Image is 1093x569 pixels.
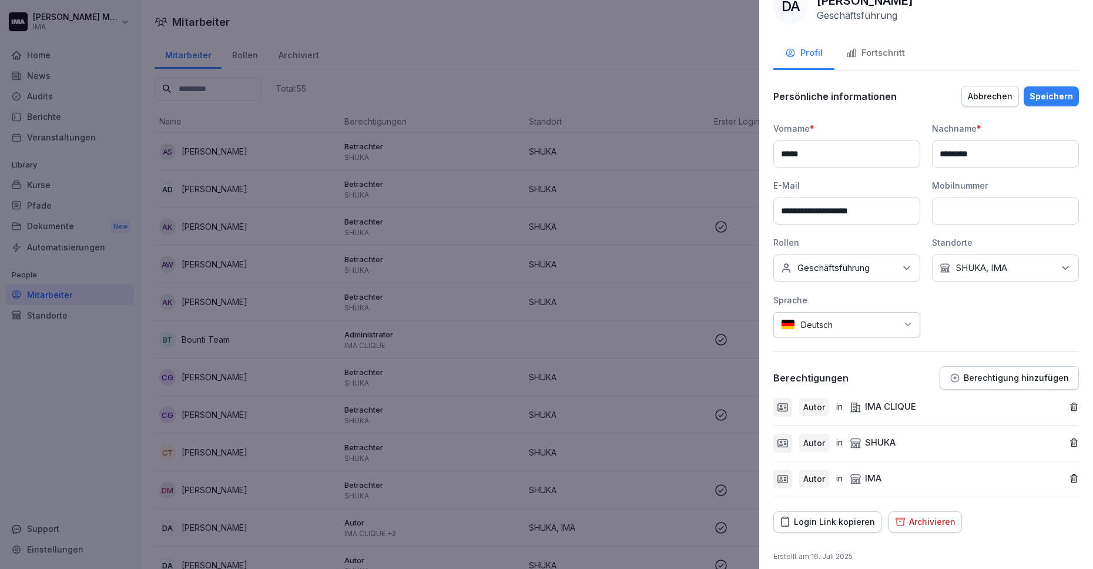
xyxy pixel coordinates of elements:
[895,516,955,528] div: Archivieren
[773,312,920,337] div: Deutsch
[850,472,881,486] div: IMA
[773,179,920,192] div: E-Mail
[803,473,825,485] p: Autor
[773,294,920,306] div: Sprache
[803,401,825,413] p: Autor
[940,366,1079,390] button: Berechtigung hinzufügen
[773,38,834,70] button: Profil
[850,436,896,450] div: SHUKA
[836,436,843,450] p: in
[889,511,962,533] button: Archivieren
[1030,90,1073,103] div: Speichern
[850,400,916,414] div: IMA CLIQUE
[932,236,1079,249] div: Standorte
[956,262,1007,274] p: SHUKA, IMA
[846,46,905,60] div: Fortschritt
[773,372,849,384] p: Berechtigungen
[785,46,823,60] div: Profil
[836,400,843,414] p: in
[836,472,843,486] p: in
[773,122,920,135] div: Vorname
[817,9,897,21] p: Geschäftsführung
[773,91,897,102] p: Persönliche informationen
[773,551,1079,562] p: Erstellt am : 16. Juli 2025
[797,262,870,274] p: Geschäftsführung
[964,373,1069,383] p: Berechtigung hinzufügen
[781,319,795,330] img: de.svg
[803,437,825,449] p: Autor
[1024,86,1079,106] button: Speichern
[961,86,1019,107] button: Abbrechen
[968,90,1012,103] div: Abbrechen
[773,511,881,533] button: Login Link kopieren
[932,122,1079,135] div: Nachname
[780,516,875,528] div: Login Link kopieren
[932,179,1079,192] div: Mobilnummer
[834,38,917,70] button: Fortschritt
[773,236,920,249] div: Rollen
